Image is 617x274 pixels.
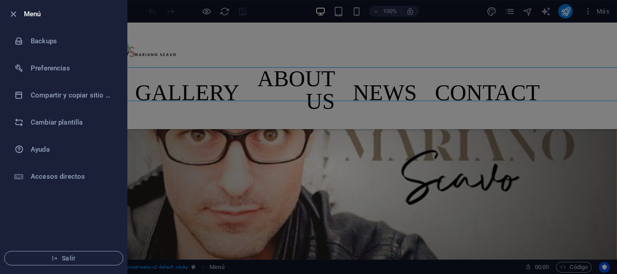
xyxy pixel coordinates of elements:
h6: Cambiar plantilla [31,117,114,128]
h6: Menú [24,9,120,19]
a: Ayuda [0,136,127,163]
h6: Backups [31,36,114,46]
h6: Compartir y copiar sitio web [31,90,114,101]
h6: Ayuda [31,144,114,155]
button: Salir [4,251,123,265]
h6: Preferencias [31,63,114,74]
h6: Accesos directos [31,171,114,182]
span: Salir [12,255,116,262]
